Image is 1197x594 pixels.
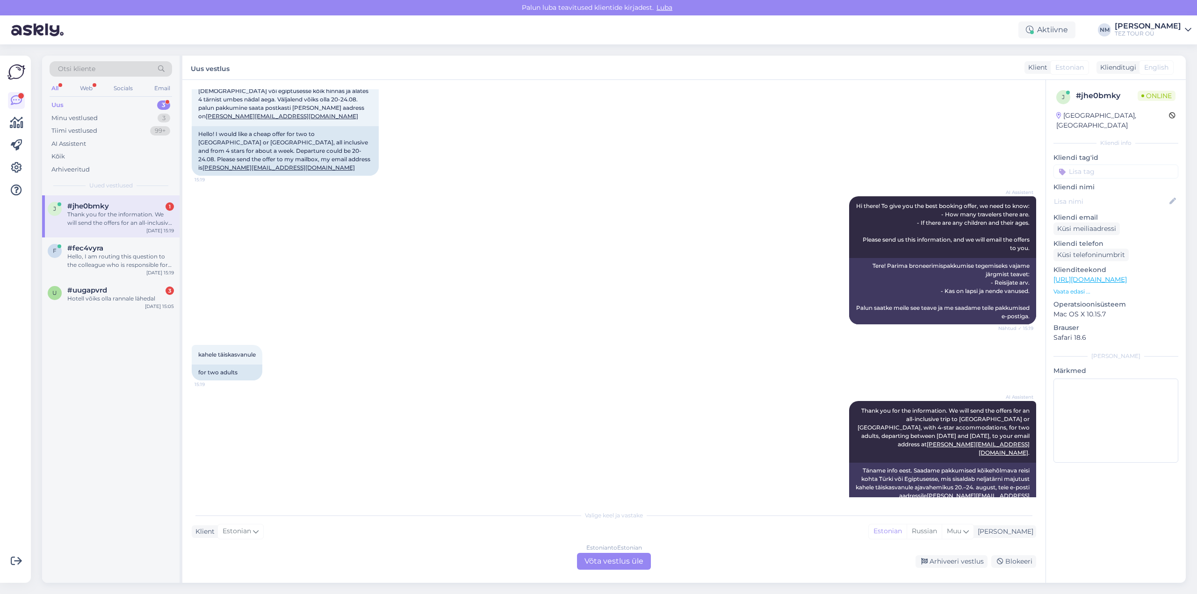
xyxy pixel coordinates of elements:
a: [PERSON_NAME][EMAIL_ADDRESS][DOMAIN_NAME] [202,164,355,171]
p: Kliendi nimi [1053,182,1178,192]
span: kahele täiskasvanule [198,351,256,358]
div: Arhiveeritud [51,165,90,174]
span: English [1144,63,1168,72]
div: [PERSON_NAME] [974,527,1033,537]
div: Thank you for the information. We will send the offers for an all-inclusive trip to [GEOGRAPHIC_D... [67,210,174,227]
a: [PERSON_NAME][EMAIL_ADDRESS][DOMAIN_NAME] [927,492,1030,508]
span: Otsi kliente [58,64,95,74]
div: Email [152,82,172,94]
img: Askly Logo [7,63,25,81]
span: j [1062,93,1065,100]
span: Hi there! To give you the best booking offer, we need to know: - How many travelers there are. - ... [856,202,1031,251]
a: [PERSON_NAME][EMAIL_ADDRESS][DOMAIN_NAME] [206,113,358,120]
div: Estonian to Estonian [586,544,642,552]
div: NM [1098,23,1111,36]
div: [DATE] 15:05 [145,303,174,310]
div: Hello! I would like a cheap offer for two to [GEOGRAPHIC_DATA] or [GEOGRAPHIC_DATA], all inclusiv... [192,126,379,176]
label: Uus vestlus [191,61,230,74]
div: Uus [51,100,64,110]
div: Tere! Parima broneerimispakkumise tegemiseks vajame järgmist teavet: - Reisijate arv. - Kas on la... [849,258,1036,324]
p: Safari 18.6 [1053,333,1178,343]
div: Kliendi info [1053,139,1178,147]
p: Kliendi telefon [1053,239,1178,249]
span: #jhe0bmky [67,202,109,210]
span: 15:19 [195,176,230,183]
input: Lisa tag [1053,165,1178,179]
p: Operatsioonisüsteem [1053,300,1178,309]
span: Estonian [1055,63,1084,72]
span: 15:19 [195,381,230,388]
div: Klienditugi [1096,63,1136,72]
div: 3 [157,100,170,110]
span: u [52,289,57,296]
div: Russian [907,524,942,538]
div: [PERSON_NAME] [1053,352,1178,360]
div: Hotell võiks olla rannale lähedal [67,294,174,303]
div: Estonian [869,524,907,538]
p: Klienditeekond [1053,265,1178,275]
div: [PERSON_NAME] [1115,22,1181,30]
a: [PERSON_NAME]TEZ TOUR OÜ [1115,22,1191,37]
div: [DATE] 15:19 [146,227,174,234]
div: 3 [158,114,170,123]
span: Muu [947,527,961,535]
div: AI Assistent [51,139,86,149]
div: TEZ TOUR OÜ [1115,30,1181,37]
p: Märkmed [1053,366,1178,376]
span: tere! sooviks soodsat pakkumist kahele [DEMOGRAPHIC_DATA] või egiptusesse kõik hinnas ja alates 4... [198,79,370,120]
div: Aktiivne [1018,21,1075,38]
div: [DATE] 15:19 [146,269,174,276]
p: Brauser [1053,323,1178,333]
span: #uugapvrd [67,286,107,294]
div: Küsi telefoninumbrit [1053,249,1129,261]
a: [PERSON_NAME][EMAIL_ADDRESS][DOMAIN_NAME] [927,441,1030,456]
span: Luba [654,3,675,12]
div: Minu vestlused [51,114,98,123]
span: Nähtud ✓ 15:19 [998,325,1033,332]
span: Estonian [223,526,251,537]
div: 3 [166,286,174,295]
div: # jhe0bmky [1076,90,1138,101]
div: Tiimi vestlused [51,126,97,136]
div: [GEOGRAPHIC_DATA], [GEOGRAPHIC_DATA] [1056,111,1169,130]
div: Valige keel ja vastake [192,511,1036,520]
span: Uued vestlused [89,181,133,190]
span: Thank you for the information. We will send the offers for an all-inclusive trip to [GEOGRAPHIC_D... [858,407,1031,456]
p: Vaata edasi ... [1053,287,1178,296]
div: Hello, I am routing this question to the colleague who is responsible for this topic. The reply m... [67,252,174,269]
span: f [53,247,57,254]
div: Kõik [51,152,65,161]
a: [URL][DOMAIN_NAME] [1053,275,1127,284]
div: Arhiveeri vestlus [916,555,988,568]
div: Socials [112,82,135,94]
div: for two adults [192,365,262,380]
p: Mac OS X 10.15.7 [1053,309,1178,319]
div: Täname info eest. Saadame pakkumised kõikehõlmava reisi kohta Türki või Egiptusesse, mis sisaldab... [849,463,1036,512]
div: Küsi meiliaadressi [1053,222,1120,235]
span: #fec4vyra [67,244,103,252]
div: Klient [1024,63,1047,72]
span: AI Assistent [998,394,1033,401]
p: Kliendi tag'id [1053,153,1178,163]
span: j [53,205,56,212]
div: All [50,82,60,94]
div: Web [78,82,94,94]
div: Blokeeri [991,555,1036,568]
input: Lisa nimi [1054,196,1168,207]
p: Kliendi email [1053,213,1178,222]
div: 1 [166,202,174,211]
span: Online [1138,91,1175,101]
div: Klient [192,527,215,537]
div: 99+ [150,126,170,136]
div: Võta vestlus üle [577,553,651,570]
span: AI Assistent [998,189,1033,196]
